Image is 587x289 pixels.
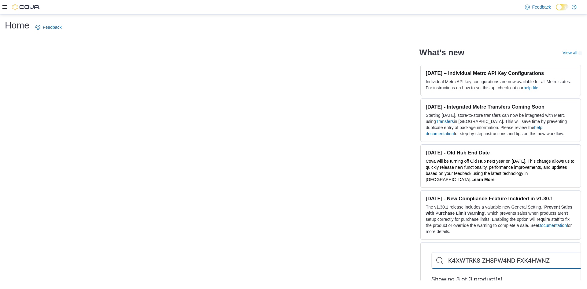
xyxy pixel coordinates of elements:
[12,4,40,10] img: Cova
[578,51,582,55] svg: External link
[426,159,574,182] span: Cova will be turning off Old Hub next year on [DATE]. This change allows us to quickly release ne...
[436,119,454,124] a: Transfers
[471,177,494,182] a: Learn More
[426,195,576,202] h3: [DATE] - New Compliance Feature Included in v1.30.1
[426,70,576,76] h3: [DATE] – Individual Metrc API Key Configurations
[532,4,551,10] span: Feedback
[426,150,576,156] h3: [DATE] - Old Hub End Date
[523,85,538,90] a: help file
[556,4,569,10] input: Dark Mode
[538,223,567,228] a: Documentation
[556,10,556,11] span: Dark Mode
[522,1,553,13] a: Feedback
[43,24,61,30] span: Feedback
[419,48,464,57] h2: What's new
[426,79,576,91] p: Individual Metrc API key configurations are now available for all Metrc states. For instructions ...
[5,19,29,31] h1: Home
[33,21,64,33] a: Feedback
[426,112,576,137] p: Starting [DATE], store-to-store transfers can now be integrated with Metrc using in [GEOGRAPHIC_D...
[426,104,576,110] h3: [DATE] - Integrated Metrc Transfers Coming Soon
[426,204,576,235] p: The v1.30.1 release includes a valuable new General Setting, ' ', which prevents sales when produ...
[426,125,542,136] a: help documentation
[563,50,582,55] a: View allExternal link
